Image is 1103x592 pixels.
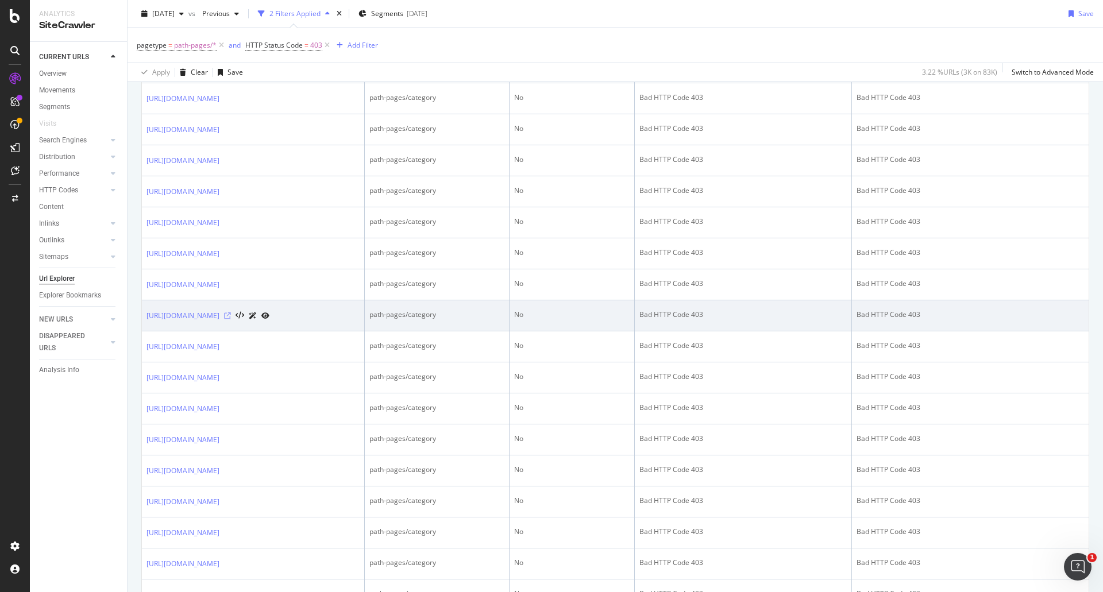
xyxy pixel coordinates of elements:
[922,67,997,77] div: 3.22 % URLs ( 3K on 83K )
[639,154,847,165] div: Bad HTTP Code 403
[229,40,241,50] div: and
[39,314,73,326] div: NEW URLS
[269,9,321,18] div: 2 Filters Applied
[137,5,188,23] button: [DATE]
[310,37,322,53] span: 403
[857,372,1084,382] div: Bad HTTP Code 403
[39,184,78,196] div: HTTP Codes
[514,496,630,506] div: No
[639,496,847,506] div: Bad HTTP Code 403
[39,201,64,213] div: Content
[334,8,344,20] div: times
[39,51,107,63] a: CURRENT URLS
[514,558,630,568] div: No
[146,465,219,477] a: [URL][DOMAIN_NAME]
[371,9,403,18] span: Segments
[39,251,68,263] div: Sitemaps
[514,372,630,382] div: No
[857,527,1084,537] div: Bad HTTP Code 403
[39,84,75,96] div: Movements
[514,185,630,196] div: No
[39,68,67,80] div: Overview
[146,403,219,415] a: [URL][DOMAIN_NAME]
[369,123,504,134] div: path-pages/category
[224,312,231,319] a: Visit Online Page
[146,155,219,167] a: [URL][DOMAIN_NAME]
[1012,67,1094,77] div: Switch to Advanced Mode
[146,217,219,229] a: [URL][DOMAIN_NAME]
[146,310,219,322] a: [URL][DOMAIN_NAME]
[229,40,241,51] button: and
[152,67,170,77] div: Apply
[39,234,64,246] div: Outlinks
[213,63,243,82] button: Save
[39,364,119,376] a: Analysis Info
[39,134,107,146] a: Search Engines
[639,372,847,382] div: Bad HTTP Code 403
[39,134,87,146] div: Search Engines
[514,434,630,444] div: No
[857,558,1084,568] div: Bad HTTP Code 403
[369,496,504,506] div: path-pages/category
[857,123,1084,134] div: Bad HTTP Code 403
[639,92,847,103] div: Bad HTTP Code 403
[857,92,1084,103] div: Bad HTTP Code 403
[39,101,119,113] a: Segments
[39,273,119,285] a: Url Explorer
[857,247,1084,258] div: Bad HTTP Code 403
[39,218,59,230] div: Inlinks
[857,185,1084,196] div: Bad HTTP Code 403
[137,63,170,82] button: Apply
[39,9,118,19] div: Analytics
[369,92,504,103] div: path-pages/category
[639,309,847,320] div: Bad HTTP Code 403
[369,154,504,165] div: path-pages/category
[639,341,847,351] div: Bad HTTP Code 403
[857,341,1084,351] div: Bad HTTP Code 403
[146,186,219,198] a: [URL][DOMAIN_NAME]
[857,154,1084,165] div: Bad HTTP Code 403
[146,372,219,384] a: [URL][DOMAIN_NAME]
[174,37,217,53] span: path-pages/*
[639,403,847,413] div: Bad HTTP Code 403
[39,184,107,196] a: HTTP Codes
[1078,9,1094,18] div: Save
[348,40,378,50] div: Add Filter
[146,279,219,291] a: [URL][DOMAIN_NAME]
[191,67,208,77] div: Clear
[168,40,172,50] span: =
[1007,63,1094,82] button: Switch to Advanced Mode
[639,434,847,444] div: Bad HTTP Code 403
[857,496,1084,506] div: Bad HTTP Code 403
[152,9,175,18] span: 2025 Sep. 4th
[332,38,378,52] button: Add Filter
[639,216,847,227] div: Bad HTTP Code 403
[39,151,75,163] div: Distribution
[39,168,107,180] a: Performance
[39,84,119,96] a: Movements
[857,465,1084,475] div: Bad HTTP Code 403
[857,216,1084,227] div: Bad HTTP Code 403
[39,201,119,213] a: Content
[39,289,119,301] a: Explorer Bookmarks
[236,312,244,320] button: View HTML Source
[369,558,504,568] div: path-pages/category
[39,289,101,301] div: Explorer Bookmarks
[39,101,70,113] div: Segments
[146,527,219,539] a: [URL][DOMAIN_NAME]
[857,309,1084,320] div: Bad HTTP Code 403
[369,465,504,475] div: path-pages/category
[369,185,504,196] div: path-pages/category
[39,19,118,32] div: SiteCrawler
[369,372,504,382] div: path-pages/category
[146,341,219,353] a: [URL][DOMAIN_NAME]
[146,248,219,260] a: [URL][DOMAIN_NAME]
[198,5,244,23] button: Previous
[1064,5,1094,23] button: Save
[857,278,1084,289] div: Bad HTTP Code 403
[369,527,504,537] div: path-pages/category
[146,496,219,508] a: [URL][DOMAIN_NAME]
[227,67,243,77] div: Save
[857,403,1084,413] div: Bad HTTP Code 403
[39,314,107,326] a: NEW URLS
